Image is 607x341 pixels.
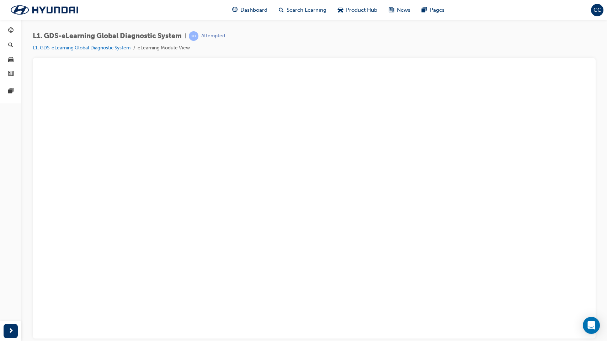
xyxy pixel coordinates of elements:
a: news-iconNews [383,3,416,17]
div: Attempted [201,33,225,39]
span: | [185,32,186,40]
span: guage-icon [8,28,14,34]
span: news-icon [8,71,14,77]
a: pages-iconPages [416,3,450,17]
span: car-icon [338,6,343,15]
span: L1. GDS-eLearning Global Diagnostic System [33,32,182,40]
li: eLearning Module View [138,44,190,52]
span: search-icon [279,6,284,15]
span: car-icon [8,56,14,63]
span: CC [593,6,601,14]
span: News [397,6,410,14]
span: next-icon [8,327,14,336]
a: L1. GDS-eLearning Global Diagnostic System [33,45,131,51]
span: learningRecordVerb_ATTEMPT-icon [189,31,198,41]
span: guage-icon [232,6,238,15]
a: guage-iconDashboard [227,3,273,17]
button: CC [591,4,603,16]
span: pages-icon [8,88,14,94]
div: Open Intercom Messenger [583,317,600,334]
a: search-iconSearch Learning [273,3,332,17]
a: car-iconProduct Hub [332,3,383,17]
span: search-icon [8,42,13,49]
span: news-icon [389,6,394,15]
img: Trak [4,2,85,17]
span: Search Learning [287,6,326,14]
span: Product Hub [346,6,377,14]
span: pages-icon [422,6,427,15]
span: Dashboard [240,6,267,14]
span: Pages [430,6,444,14]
